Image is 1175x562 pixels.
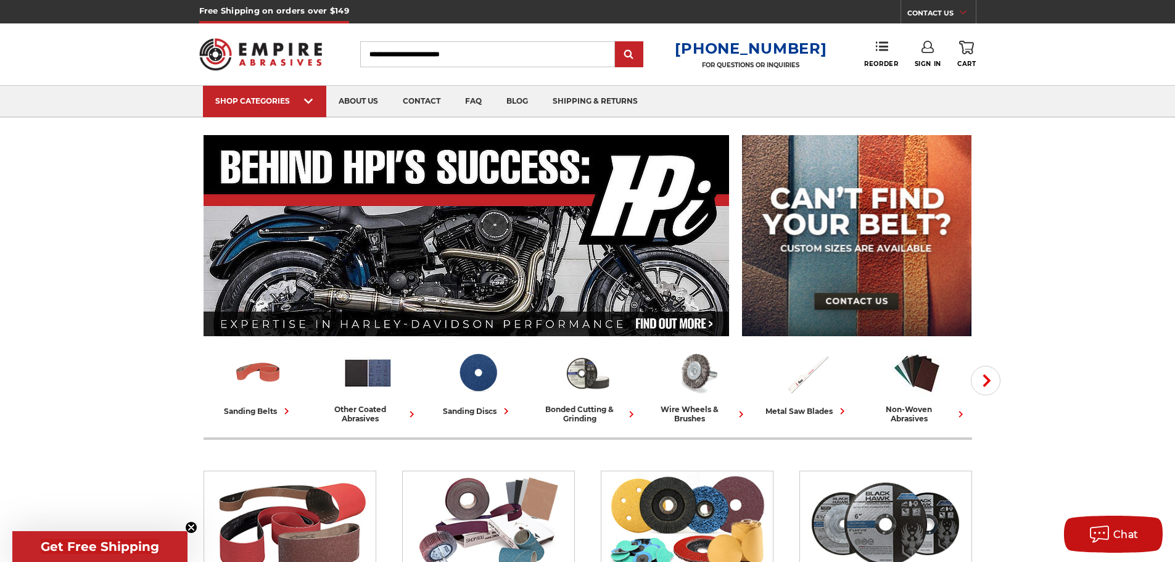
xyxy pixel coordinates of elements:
[215,96,314,105] div: SHOP CATEGORIES
[1113,529,1139,540] span: Chat
[224,405,293,418] div: sanding belts
[443,405,513,418] div: sanding discs
[891,347,942,399] img: Non-woven Abrasives
[672,347,723,399] img: Wire Wheels & Brushes
[204,135,730,336] img: Banner for an interview featuring Horsepower Inc who makes Harley performance upgrades featured o...
[864,60,898,68] span: Reorder
[907,6,976,23] a: CONTACT US
[867,347,967,423] a: non-woven abrasives
[617,43,641,67] input: Submit
[453,86,494,117] a: faq
[781,347,833,399] img: Metal Saw Blades
[540,86,650,117] a: shipping & returns
[757,347,857,418] a: metal saw blades
[648,347,748,423] a: wire wheels & brushes
[208,347,308,418] a: sanding belts
[562,347,613,399] img: Bonded Cutting & Grinding
[971,366,1000,395] button: Next
[1064,516,1163,553] button: Chat
[538,347,638,423] a: bonded cutting & grinding
[318,405,418,423] div: other coated abrasives
[957,60,976,68] span: Cart
[41,539,159,554] span: Get Free Shipping
[675,61,827,69] p: FOR QUESTIONS OR INQUIRIES
[342,347,394,399] img: Other Coated Abrasives
[185,521,197,534] button: Close teaser
[12,531,188,562] div: Get Free ShippingClose teaser
[390,86,453,117] a: contact
[452,347,503,399] img: Sanding Discs
[742,135,971,336] img: promo banner for custom belts.
[648,405,748,423] div: wire wheels & brushes
[867,405,967,423] div: non-woven abrasives
[915,60,941,68] span: Sign In
[428,347,528,418] a: sanding discs
[675,39,827,57] a: [PHONE_NUMBER]
[864,41,898,67] a: Reorder
[494,86,540,117] a: blog
[318,347,418,423] a: other coated abrasives
[199,30,323,78] img: Empire Abrasives
[765,405,849,418] div: metal saw blades
[233,347,284,399] img: Sanding Belts
[538,405,638,423] div: bonded cutting & grinding
[326,86,390,117] a: about us
[957,41,976,68] a: Cart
